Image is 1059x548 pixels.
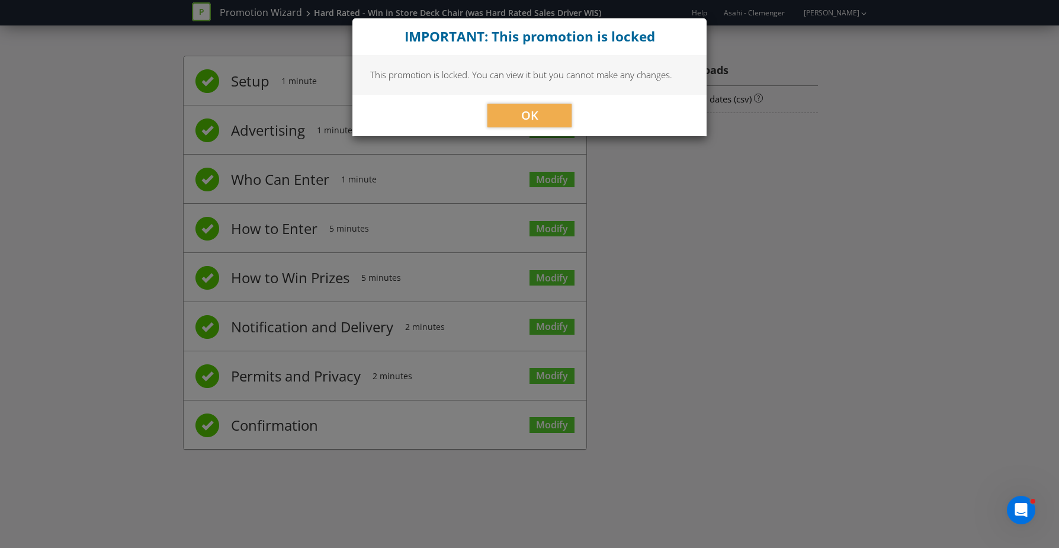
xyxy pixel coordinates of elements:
button: OK [487,104,572,127]
div: This promotion is locked. You can view it but you cannot make any changes. [352,55,707,94]
span: OK [521,107,538,123]
iframe: Intercom live chat [1007,496,1035,524]
div: Close [352,18,707,55]
strong: IMPORTANT: This promotion is locked [405,27,655,46]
